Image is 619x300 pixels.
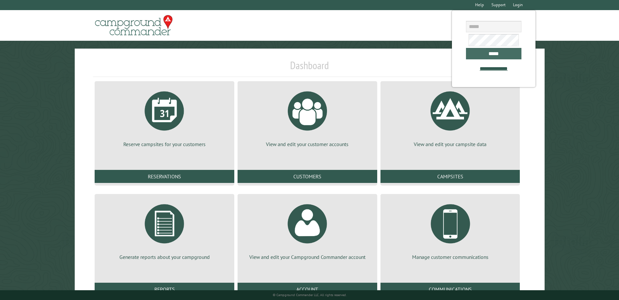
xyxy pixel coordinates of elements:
a: View and edit your campsite data [388,86,512,148]
a: Customers [238,170,377,183]
a: Reports [95,283,234,296]
a: View and edit your customer accounts [245,86,369,148]
p: View and edit your Campground Commander account [245,253,369,261]
a: Account [238,283,377,296]
a: Communications [380,283,520,296]
img: Campground Commander [93,13,175,38]
a: Manage customer communications [388,199,512,261]
a: View and edit your Campground Commander account [245,199,369,261]
a: Generate reports about your campground [102,199,226,261]
a: Campsites [380,170,520,183]
p: Reserve campsites for your customers [102,141,226,148]
p: View and edit your campsite data [388,141,512,148]
p: Manage customer communications [388,253,512,261]
a: Reservations [95,170,234,183]
p: Generate reports about your campground [102,253,226,261]
small: © Campground Commander LLC. All rights reserved. [273,293,347,297]
p: View and edit your customer accounts [245,141,369,148]
h1: Dashboard [93,59,526,77]
a: Reserve campsites for your customers [102,86,226,148]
